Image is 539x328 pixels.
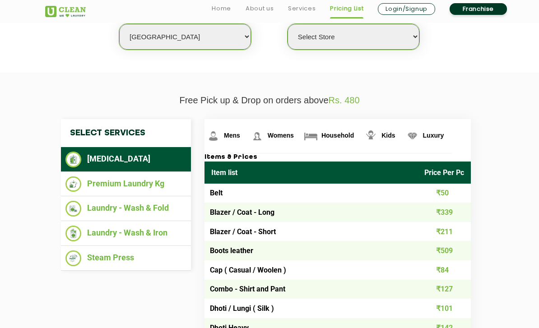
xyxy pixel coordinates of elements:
h4: Select Services [61,119,191,147]
img: Household [303,128,319,144]
td: ₹339 [418,203,471,222]
td: ₹127 [418,280,471,299]
td: ₹84 [418,260,471,280]
li: Steam Press [65,250,186,266]
li: Laundry - Wash & Iron [65,226,186,241]
img: Mens [205,128,221,144]
td: Dhoti / Lungi ( Silk ) [204,299,418,318]
a: Franchise [450,3,507,15]
td: ₹50 [418,184,471,203]
span: Mens [224,132,240,139]
img: UClean Laundry and Dry Cleaning [45,6,86,17]
td: Belt [204,184,418,203]
a: Home [212,3,231,14]
a: Login/Signup [378,3,435,15]
h3: Items & Prices [204,153,471,162]
a: About us [246,3,274,14]
span: Rs. 480 [329,95,360,105]
th: Price Per Pc [418,162,471,184]
img: Laundry - Wash & Iron [65,226,81,241]
td: Boots leather [204,241,418,260]
img: Premium Laundry Kg [65,176,81,192]
a: Pricing List [330,3,363,14]
span: Womens [268,132,294,139]
img: Kids [363,128,379,144]
td: Combo - Shirt and Pant [204,280,418,299]
li: Laundry - Wash & Fold [65,201,186,217]
img: Steam Press [65,250,81,266]
span: Luxury [423,132,444,139]
th: Item list [204,162,418,184]
p: Free Pick up & Drop on orders above [45,95,494,106]
li: Premium Laundry Kg [65,176,186,192]
a: Services [288,3,316,14]
img: Laundry - Wash & Fold [65,201,81,217]
li: [MEDICAL_DATA] [65,152,186,167]
span: Household [321,132,354,139]
img: Womens [249,128,265,144]
td: Blazer / Coat - Long [204,203,418,222]
td: Cap ( Casual / Woolen ) [204,260,418,280]
td: ₹211 [418,222,471,241]
span: Kids [381,132,395,139]
td: Blazer / Coat - Short [204,222,418,241]
td: ₹101 [418,299,471,318]
img: Dry Cleaning [65,152,81,167]
img: Luxury [404,128,420,144]
td: ₹509 [418,241,471,260]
